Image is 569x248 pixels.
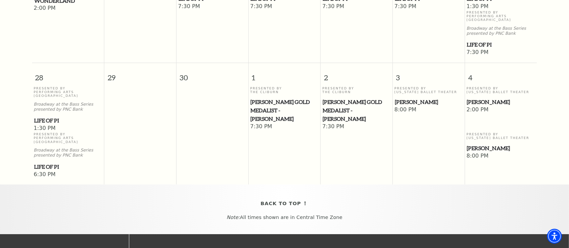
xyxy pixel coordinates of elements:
p: Presented By The Cliburn [250,86,319,94]
em: Note: [226,215,240,220]
span: 1 [249,63,321,86]
span: [PERSON_NAME] [395,98,463,106]
span: 7:30 PM [395,3,463,10]
span: 7:30 PM [322,3,391,10]
span: [PERSON_NAME] Gold Medalist - [PERSON_NAME] [250,98,318,123]
span: Back To Top [261,199,301,208]
span: 7:30 PM [322,123,391,131]
p: All times shown are in Central Time Zone [6,215,563,220]
span: 2:00 PM [466,106,535,114]
span: 2 [321,63,392,86]
span: 8:00 PM [395,106,463,114]
span: [PERSON_NAME] [467,144,535,153]
span: 7:30 PM [250,3,319,10]
p: Broadway at the Bass Series presented by PNC Bank [34,102,103,112]
span: 29 [104,63,176,86]
span: 3 [393,63,465,86]
p: Presented By Performing Arts [GEOGRAPHIC_DATA] [34,86,103,98]
span: 28 [32,63,104,86]
span: 6:30 PM [34,171,103,178]
p: Broadway at the Bass Series presented by PNC Bank [466,26,535,36]
span: Life of Pi [34,116,102,125]
span: 30 [177,63,248,86]
p: Presented By Performing Arts [GEOGRAPHIC_DATA] [466,10,535,22]
p: Presented By [US_STATE] Ballet Theater [466,132,535,140]
span: 8:00 PM [466,153,535,160]
span: [PERSON_NAME] Gold Medalist - [PERSON_NAME] [323,98,390,123]
div: Accessibility Menu [547,229,562,244]
span: 7:30 PM [250,123,319,131]
span: 4 [465,63,537,86]
span: 7:30 PM [178,3,247,10]
p: Presented By The Cliburn [322,86,391,94]
p: Presented By [US_STATE] Ballet Theater [395,86,463,94]
span: 2:00 PM [34,5,103,12]
span: 7:30 PM [466,49,535,56]
span: 1:30 PM [34,125,103,132]
p: Presented By [US_STATE] Ballet Theater [466,86,535,94]
p: Broadway at the Bass Series presented by PNC Bank [34,148,103,158]
span: 1:30 PM [466,3,535,10]
span: Life of Pi [467,40,535,49]
p: Presented By Performing Arts [GEOGRAPHIC_DATA] [34,132,103,144]
span: Life of Pi [34,163,102,171]
span: [PERSON_NAME] [467,98,535,106]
